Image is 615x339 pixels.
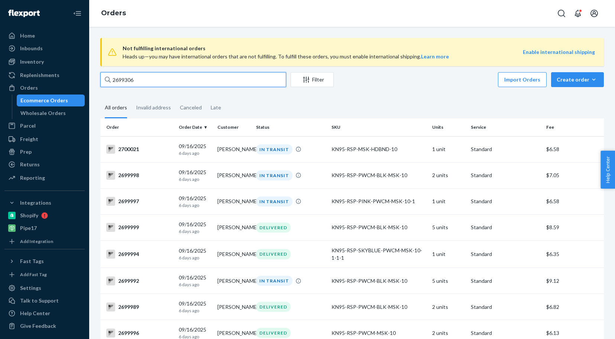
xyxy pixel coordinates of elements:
p: 6 days ago [179,202,211,208]
div: Orders [20,84,38,92]
img: Flexport logo [8,10,40,17]
td: 5 units [429,268,468,294]
div: KN95-RSP-PWCM-BLK-MSK-10 [331,224,426,231]
td: $9.12 [543,268,604,294]
p: Standard [471,277,540,285]
p: Standard [471,224,540,231]
div: 2699998 [106,171,173,180]
div: 09/16/2025 [179,195,211,208]
a: Pipe17 [4,222,85,234]
div: Inventory [20,58,44,65]
div: Invalid address [136,98,171,117]
td: $6.58 [543,188,604,214]
button: Open account menu [587,6,602,21]
td: [PERSON_NAME] [214,294,253,320]
th: Service [468,118,543,136]
div: Freight [20,135,38,143]
button: Open Search Box [554,6,569,21]
div: Give Feedback [20,322,56,330]
a: Inventory [4,56,85,68]
div: Add Fast Tag [20,271,47,278]
div: 2699989 [106,303,173,311]
p: 6 days ago [179,255,211,261]
div: Integrations [20,199,51,207]
div: Returns [20,161,40,168]
div: Late [211,98,221,117]
div: 2699992 [106,276,173,285]
p: Standard [471,172,540,179]
p: Standard [471,250,540,258]
div: Home [20,32,35,39]
div: KN95-RSP-SKYBLUE-PWCM-MSK-10-1-1-1 [331,247,426,262]
td: 1 unit [429,136,468,162]
div: DELIVERED [256,328,291,338]
div: DELIVERED [256,223,291,233]
input: Search orders [100,72,286,87]
button: Open notifications [570,6,585,21]
div: Create order [557,76,598,83]
a: Home [4,30,85,42]
td: 1 unit [429,188,468,214]
div: 09/16/2025 [179,143,211,156]
b: Enable international shipping [523,49,595,55]
p: Standard [471,198,540,205]
a: Help Center [4,307,85,319]
div: IN TRANSIT [256,144,292,154]
div: Reporting [20,174,45,182]
button: Filter [291,72,334,87]
td: $6.35 [543,241,604,268]
td: $7.05 [543,162,604,188]
th: Order Date [176,118,214,136]
td: $6.58 [543,136,604,162]
button: Fast Tags [4,255,85,267]
b: Learn more [421,53,449,60]
div: Inbounds [20,45,43,52]
div: DELIVERED [256,249,291,259]
div: Shopify [20,212,38,219]
div: 2699996 [106,329,173,338]
div: Add Integration [20,238,53,244]
td: 2 units [429,162,468,188]
p: 6 days ago [179,281,211,288]
ol: breadcrumbs [95,3,132,24]
div: Prep [20,148,32,156]
a: Shopify [4,210,85,221]
p: Standard [471,303,540,311]
div: Pipe17 [20,224,37,232]
a: Freight [4,133,85,145]
div: Settings [20,284,41,292]
div: 2700021 [106,145,173,154]
a: Inbounds [4,42,85,54]
p: Standard [471,329,540,337]
p: 6 days ago [179,228,211,234]
span: Not fulfilling international orders [123,44,523,53]
p: Standard [471,145,540,153]
a: Prep [4,146,85,158]
td: $6.82 [543,294,604,320]
a: Reporting [4,172,85,184]
button: Import Orders [498,72,547,87]
span: Help Center [601,151,615,189]
a: Orders [101,9,126,17]
div: KN95-RSP-PWCM-MSK-10 [331,329,426,337]
div: 2699994 [106,250,173,259]
div: 2699999 [106,223,173,232]
div: 2699997 [106,197,173,206]
a: Wholesale Orders [17,107,85,119]
td: [PERSON_NAME] [214,136,253,162]
div: Ecommerce Orders [20,97,68,104]
a: Orders [4,82,85,94]
div: Parcel [20,122,36,129]
th: Order [100,118,176,136]
th: Status [253,118,328,136]
a: Replenishments [4,69,85,81]
div: All orders [105,98,127,118]
div: Fast Tags [20,258,44,265]
th: Units [429,118,468,136]
div: Canceled [180,98,202,117]
div: KN95-RSP-PWCM-BLK-MSK-10 [331,277,426,285]
div: Filter [291,76,333,83]
div: Replenishments [20,71,59,79]
td: 5 units [429,214,468,240]
div: IN TRANSIT [256,196,292,207]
